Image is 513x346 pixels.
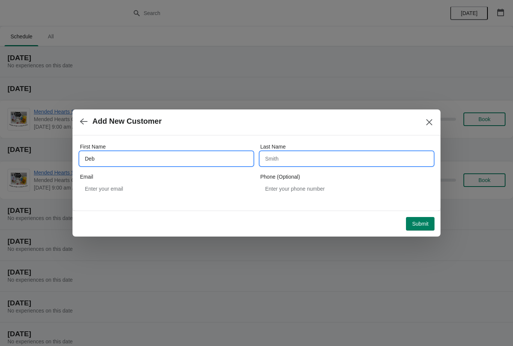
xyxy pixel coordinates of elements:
span: Submit [412,221,429,227]
input: Enter your phone number [260,182,433,196]
label: Email [80,173,93,181]
label: Last Name [260,143,286,150]
input: Enter your email [80,182,253,196]
label: First Name [80,143,106,150]
button: Submit [406,217,435,231]
label: Phone (Optional) [260,173,300,181]
input: Smith [260,152,433,165]
input: John [80,152,253,165]
h2: Add New Customer [92,117,161,126]
button: Close [422,115,436,129]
